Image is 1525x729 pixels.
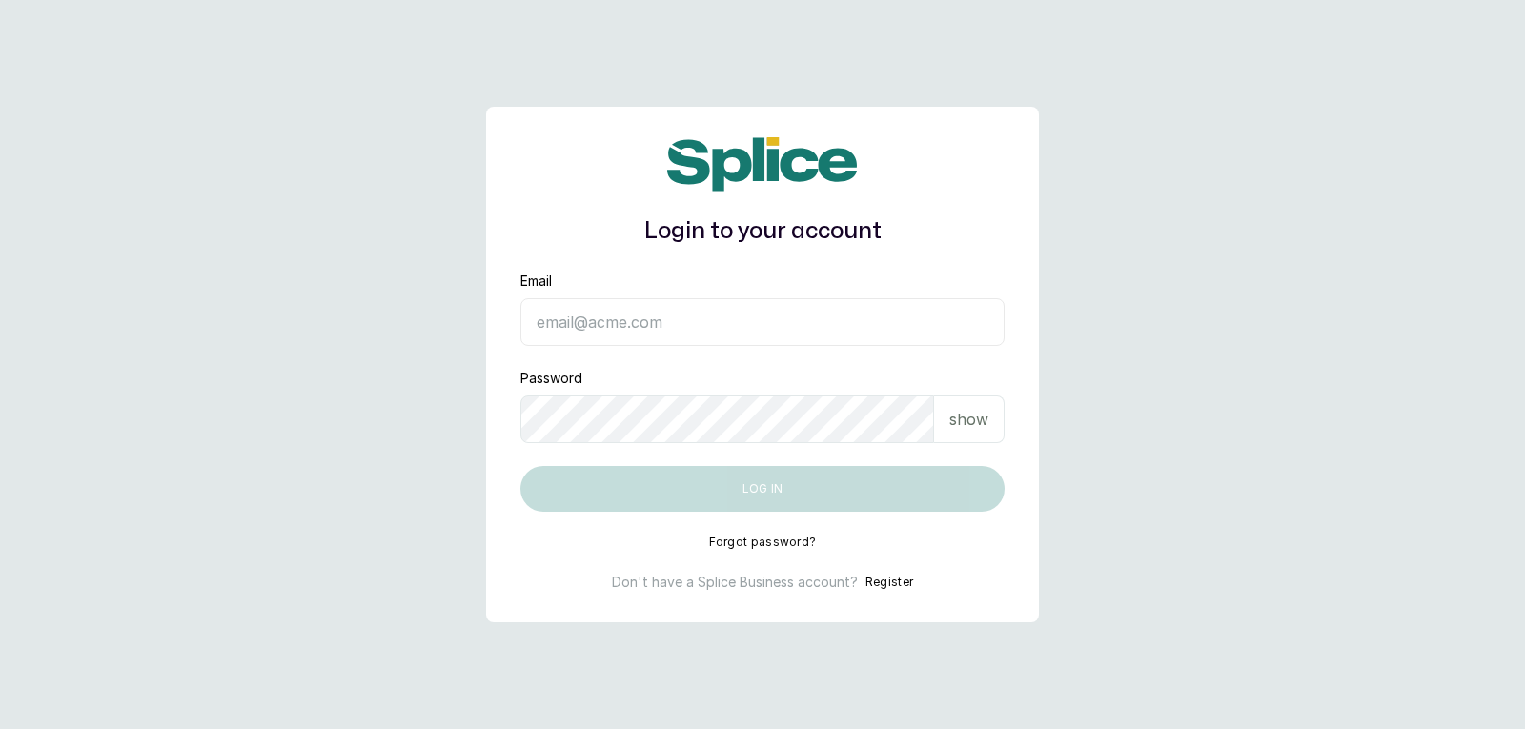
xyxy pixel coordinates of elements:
[520,298,1005,346] input: email@acme.com
[612,573,858,592] p: Don't have a Splice Business account?
[520,214,1005,249] h1: Login to your account
[709,535,817,550] button: Forgot password?
[520,272,552,291] label: Email
[520,466,1005,512] button: Log in
[949,408,988,431] p: show
[865,573,913,592] button: Register
[520,369,582,388] label: Password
